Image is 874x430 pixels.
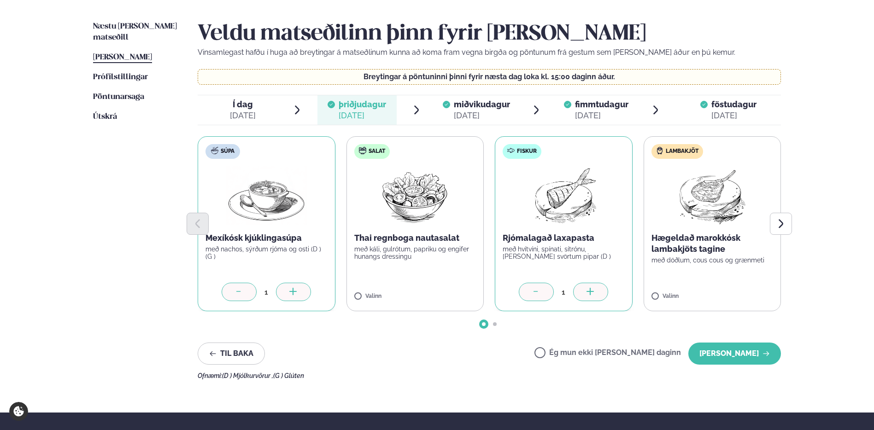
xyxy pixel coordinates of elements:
[198,47,781,58] p: Vinsamlegast hafðu í huga að breytingar á matseðlinum kunna að koma fram vegna birgða og pöntunum...
[273,372,304,379] span: (G ) Glúten
[554,287,573,297] div: 1
[770,213,792,235] button: Next slide
[230,110,256,121] div: [DATE]
[230,99,256,110] span: Í dag
[503,245,625,260] p: með hvítvíni, spínati, sítrónu, [PERSON_NAME] svörtum pipar (D )
[454,99,510,109] span: miðvikudagur
[93,73,148,81] span: Prófílstillingar
[354,245,476,260] p: með káli, gulrótum, papriku og engifer hunangs dressingu
[93,53,152,61] span: [PERSON_NAME]
[493,322,497,326] span: Go to slide 2
[575,99,628,109] span: fimmtudagur
[93,21,179,43] a: Næstu [PERSON_NAME] matseðill
[93,93,144,101] span: Pöntunarsaga
[482,322,486,326] span: Go to slide 1
[369,148,385,155] span: Salat
[339,99,386,109] span: þriðjudagur
[205,232,328,244] p: Mexíkósk kjúklingasúpa
[523,166,604,225] img: Fish.png
[671,166,753,225] img: Lamb-Meat.png
[374,166,456,225] img: Salad.png
[711,110,757,121] div: [DATE]
[454,110,510,121] div: [DATE]
[207,73,772,81] p: Breytingar á pöntuninni þinni fyrir næsta dag loka kl. 15:00 daginn áður.
[354,232,476,244] p: Thai regnboga nautasalat
[211,147,218,154] img: soup.svg
[257,287,276,297] div: 1
[93,52,152,63] a: [PERSON_NAME]
[93,72,148,83] a: Prófílstillingar
[198,343,265,365] button: Til baka
[93,111,117,122] a: Útskrá
[226,166,307,225] img: Soup.png
[222,372,273,379] span: (D ) Mjólkurvörur ,
[93,92,144,103] a: Pöntunarsaga
[93,113,117,121] span: Útskrá
[711,99,757,109] span: föstudagur
[187,213,209,235] button: Previous slide
[359,147,366,154] img: salad.svg
[205,245,328,260] p: með nachos, sýrðum rjóma og osti (D ) (G )
[503,232,625,244] p: Rjómalagað laxapasta
[517,148,537,155] span: Fiskur
[221,148,235,155] span: Súpa
[575,110,628,121] div: [DATE]
[688,343,781,365] button: [PERSON_NAME]
[656,147,663,154] img: Lamb.svg
[651,256,774,264] p: með döðlum, cous cous og grænmeti
[9,402,28,421] a: Cookie settings
[339,110,386,121] div: [DATE]
[651,232,774,255] p: Hægeldað marokkósk lambakjöts tagine
[507,147,515,154] img: fish.svg
[198,21,781,47] h2: Veldu matseðilinn þinn fyrir [PERSON_NAME]
[666,148,698,155] span: Lambakjöt
[198,372,781,379] div: Ofnæmi:
[93,23,177,41] span: Næstu [PERSON_NAME] matseðill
